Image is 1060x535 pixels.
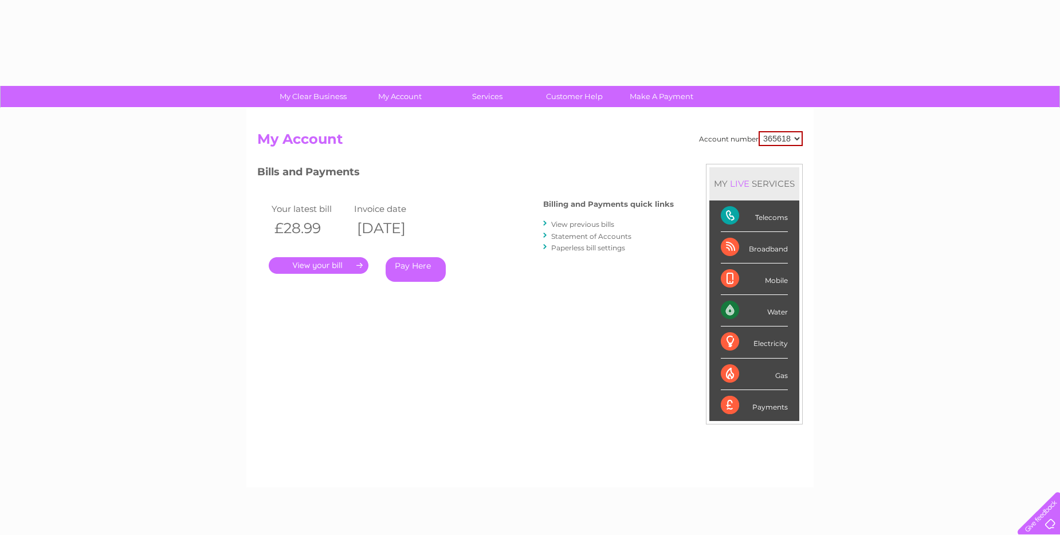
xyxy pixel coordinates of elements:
div: LIVE [728,178,752,189]
a: View previous bills [551,220,614,229]
div: Gas [721,359,788,390]
div: Mobile [721,263,788,295]
div: MY SERVICES [709,167,799,200]
div: Water [721,295,788,326]
a: Make A Payment [614,86,709,107]
a: Paperless bill settings [551,243,625,252]
div: Electricity [721,326,788,358]
td: Your latest bill [269,201,351,217]
div: Account number [699,131,803,146]
a: My Account [353,86,447,107]
a: Pay Here [386,257,446,282]
a: Customer Help [527,86,622,107]
a: My Clear Business [266,86,360,107]
td: Invoice date [351,201,434,217]
a: . [269,257,368,274]
th: £28.99 [269,217,351,240]
h4: Billing and Payments quick links [543,200,674,209]
h2: My Account [257,131,803,153]
a: Statement of Accounts [551,232,631,241]
div: Payments [721,390,788,421]
h3: Bills and Payments [257,164,674,184]
div: Broadband [721,232,788,263]
a: Services [440,86,535,107]
div: Telecoms [721,200,788,232]
th: [DATE] [351,217,434,240]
